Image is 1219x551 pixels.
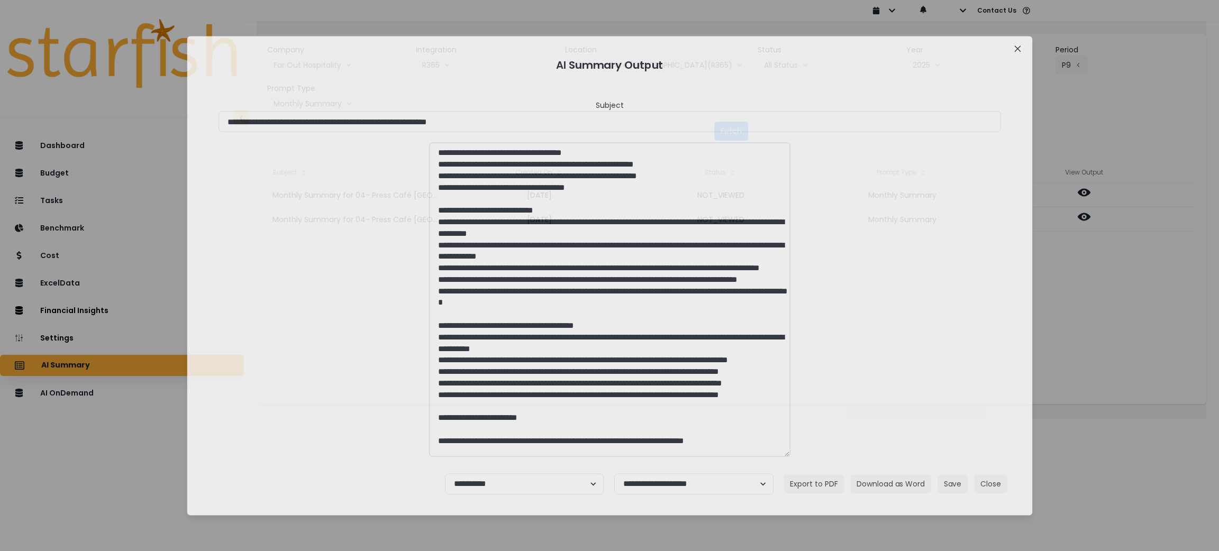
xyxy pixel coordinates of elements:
button: Close [1009,40,1026,57]
button: Close [974,474,1007,493]
header: Subject [596,100,623,111]
button: Save [937,474,967,493]
button: Export to PDF [784,474,844,493]
button: Download as Word [850,474,931,493]
header: AI Summary Output [199,49,1020,81]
